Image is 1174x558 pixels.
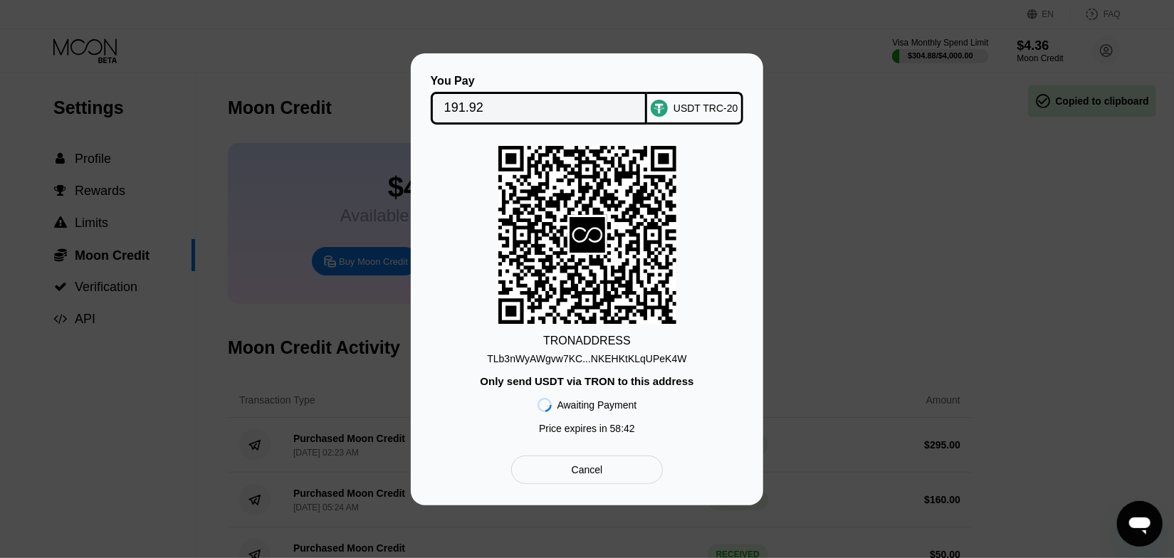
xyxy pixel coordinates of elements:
[610,423,635,434] span: 58 : 42
[431,75,648,88] div: You Pay
[487,353,686,364] div: TLb3nWyAWgvw7KC...NKEHKtKLqUPeK4W
[1117,501,1163,547] iframe: Button to launch messaging window
[674,102,738,114] div: USDT TRC-20
[572,463,603,476] div: Cancel
[543,335,631,347] div: TRON ADDRESS
[539,423,635,434] div: Price expires in
[557,399,637,411] div: Awaiting Payment
[480,375,693,387] div: Only send USDT via TRON to this address
[511,456,663,484] div: Cancel
[487,347,686,364] div: TLb3nWyAWgvw7KC...NKEHKtKLqUPeK4W
[432,75,742,125] div: You PayUSDT TRC-20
